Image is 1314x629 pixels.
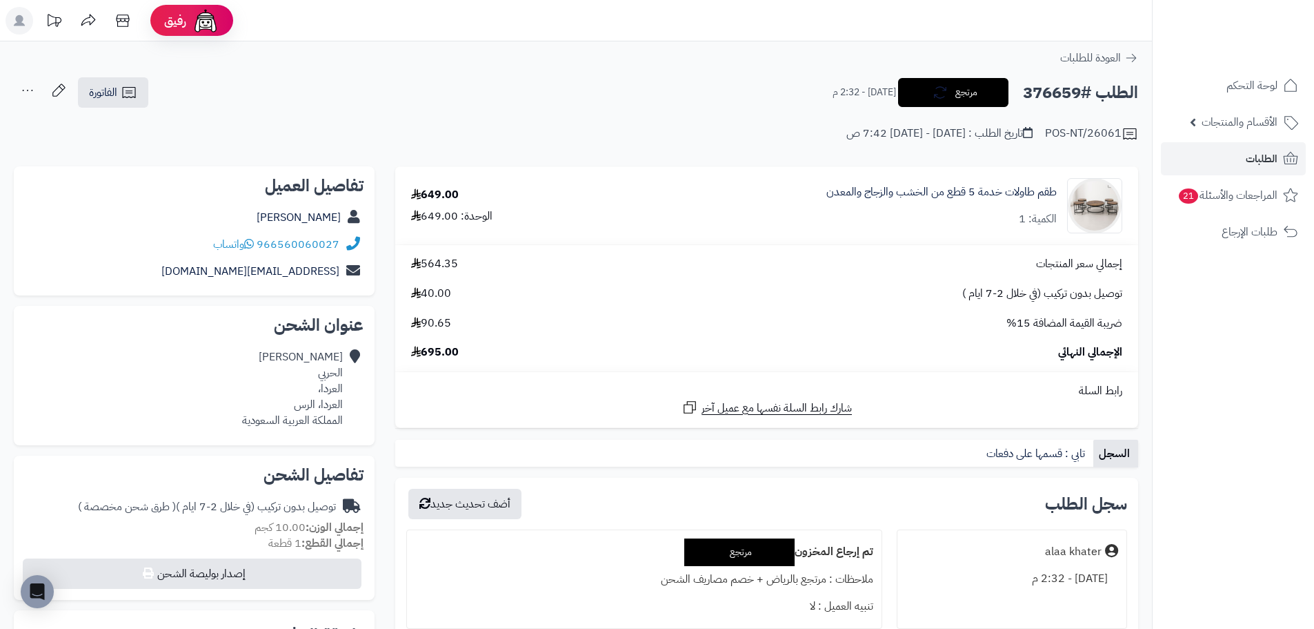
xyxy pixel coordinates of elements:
small: [DATE] - 2:32 م [833,86,896,99]
div: [PERSON_NAME] الحربي العردا، العردا، الرس المملكة العربية السعودية [242,349,343,428]
strong: إجمالي الوزن: [306,519,364,536]
span: شارك رابط السلة نفسها مع عميل آخر [701,400,852,416]
a: [PERSON_NAME] [257,209,341,226]
a: شارك رابط السلة نفسها مع عميل آخر [681,399,852,416]
span: رفيق [164,12,186,29]
span: إجمالي سعر المنتجات [1036,256,1122,272]
h2: الطلب #376659 [1023,79,1138,107]
a: 966560060027 [257,236,339,253]
span: 564.35 [411,256,458,272]
a: تابي : قسمها على دفعات [981,440,1093,467]
span: الأقسام والمنتجات [1202,113,1277,132]
a: طلبات الإرجاع [1161,215,1306,249]
h2: تفاصيل العميل [25,177,364,194]
a: السجل [1093,440,1138,467]
span: 40.00 [411,286,451,302]
span: توصيل بدون تركيب (في خلال 2-7 ايام ) [962,286,1122,302]
span: الفاتورة [89,84,117,101]
a: طقم طاولات خدمة 5 قطع من الخشب والزجاج والمعدن [826,184,1057,200]
small: 1 قطعة [268,535,364,552]
div: 649.00 [411,187,459,203]
img: logo-2.png [1220,32,1301,61]
img: ai-face.png [192,7,219,35]
b: تم إرجاع المخزون [795,543,873,560]
a: [EMAIL_ADDRESS][DOMAIN_NAME] [161,263,339,280]
span: ( طرق شحن مخصصة ) [78,499,176,515]
span: الإجمالي النهائي [1058,345,1122,360]
span: لوحة التحكم [1226,76,1277,95]
span: 21 [1179,188,1199,204]
div: [DATE] - 2:32 م [906,565,1118,592]
small: 10.00 كجم [255,519,364,536]
a: الطلبات [1161,142,1306,175]
span: العودة للطلبات [1060,50,1121,66]
h2: تفاصيل الشحن [25,467,364,483]
a: الفاتورة [78,77,148,108]
a: لوحة التحكم [1161,69,1306,102]
div: alaa khater [1045,544,1102,560]
button: إصدار بوليصة الشحن [23,559,361,589]
a: المراجعات والأسئلة21 [1161,179,1306,212]
a: واتساب [213,236,254,253]
div: توصيل بدون تركيب (في خلال 2-7 ايام ) [78,499,336,515]
img: 1756276330-220602020201-90x90.jpg [1068,178,1122,233]
button: أضف تحديث جديد [408,489,521,519]
div: ملاحظات : مرتجع بالرياض + خصم مصاريف الشحن [415,566,873,593]
span: الطلبات [1246,149,1277,168]
span: طلبات الإرجاع [1222,222,1277,242]
div: مرتجع [684,539,795,566]
div: POS-NT/26061 [1045,126,1138,142]
h3: سجل الطلب [1045,496,1127,512]
span: 90.65 [411,316,451,331]
div: رابط السلة [401,383,1133,399]
strong: إجمالي القطع: [301,535,364,552]
span: ضريبة القيمة المضافة 15% [1006,316,1122,331]
h2: عنوان الشحن [25,317,364,333]
span: المراجعات والأسئلة [1177,186,1277,205]
div: تاريخ الطلب : [DATE] - [DATE] 7:42 ص [846,126,1033,142]
a: تحديثات المنصة [37,7,71,38]
span: 695.00 [411,345,459,360]
div: الوحدة: 649.00 [411,209,492,224]
div: Open Intercom Messenger [21,575,54,608]
button: مرتجع [898,78,1008,107]
div: تنبيه العميل : لا [415,593,873,620]
a: العودة للطلبات [1060,50,1138,66]
div: الكمية: 1 [1019,211,1057,227]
